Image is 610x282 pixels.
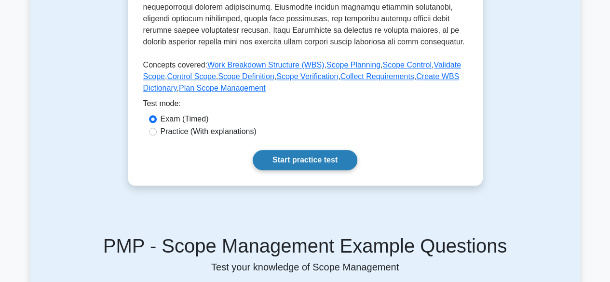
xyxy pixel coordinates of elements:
[326,61,380,69] a: Scope Planning
[179,84,266,92] a: Plan Scope Management
[382,61,431,69] a: Scope Control
[207,61,324,69] a: Work Breakdown Structure (WBS)
[143,98,467,113] div: Test mode:
[276,72,338,81] a: Scope Verification
[218,72,274,81] a: Scope Definition
[42,234,569,257] h5: PMP - Scope Management Example Questions
[167,72,216,81] a: Control Scope
[161,126,257,137] label: Practice (With explanations)
[340,72,414,81] a: Collect Requirements
[42,261,569,273] p: Test your knowledge of Scope Management
[161,113,209,125] label: Exam (Timed)
[253,150,357,170] a: Start practice test
[143,59,467,98] p: Concepts covered: , , , , , , , , ,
